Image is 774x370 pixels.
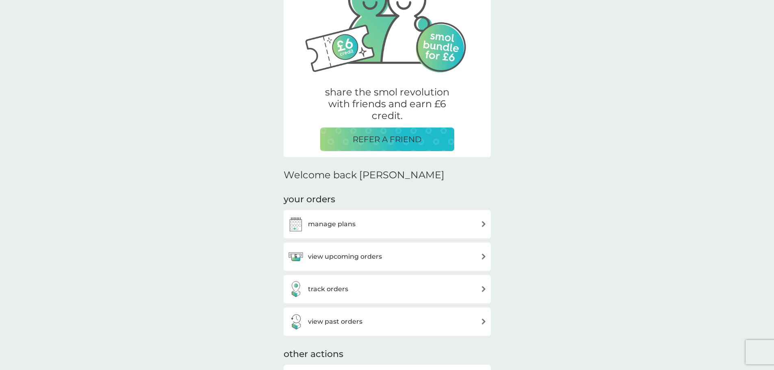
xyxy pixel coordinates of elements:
h3: track orders [308,284,348,294]
p: REFER A FRIEND [353,133,422,146]
h2: Welcome back [PERSON_NAME] [284,169,444,181]
h3: view past orders [308,316,362,327]
h3: your orders [284,193,335,206]
img: arrow right [481,221,487,227]
button: REFER A FRIEND [320,128,454,151]
h3: view upcoming orders [308,251,382,262]
img: arrow right [481,253,487,260]
img: arrow right [481,286,487,292]
h3: manage plans [308,219,356,229]
p: share the smol revolution with friends and earn £6 credit. [320,87,454,121]
img: arrow right [481,318,487,325]
h3: other actions [284,348,343,361]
